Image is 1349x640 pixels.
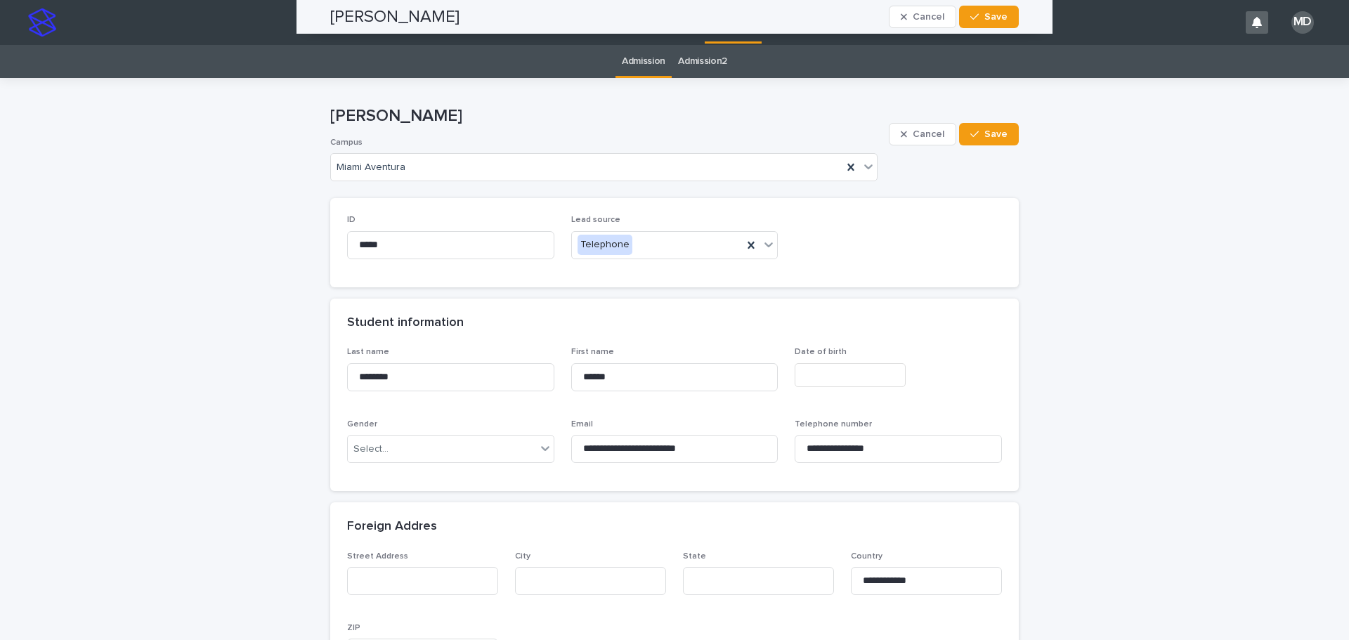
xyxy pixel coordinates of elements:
[347,348,389,356] span: Last name
[347,552,408,561] span: Street Address
[851,552,882,561] span: Country
[889,123,956,145] button: Cancel
[571,348,614,356] span: First name
[347,519,437,535] h2: Foreign Addres
[347,420,377,429] span: Gender
[347,624,360,632] span: ZIP
[1291,11,1314,34] div: MD
[347,216,356,224] span: ID
[578,235,632,255] div: Telephone
[678,45,727,78] a: Admission2
[984,129,1008,139] span: Save
[337,162,405,174] span: Miami Aventura
[913,129,944,139] span: Cancel
[330,138,363,147] span: Campus
[571,216,620,224] span: Lead source
[515,552,530,561] span: City
[330,106,883,126] p: [PERSON_NAME]
[683,552,706,561] span: State
[571,420,593,429] span: Email
[347,315,464,331] h2: Student information
[959,123,1019,145] button: Save
[795,420,872,429] span: Telephone number
[622,45,665,78] a: Admission
[28,8,56,37] img: stacker-logo-s-only.png
[795,348,847,356] span: Date of birth
[353,442,389,457] div: Select...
